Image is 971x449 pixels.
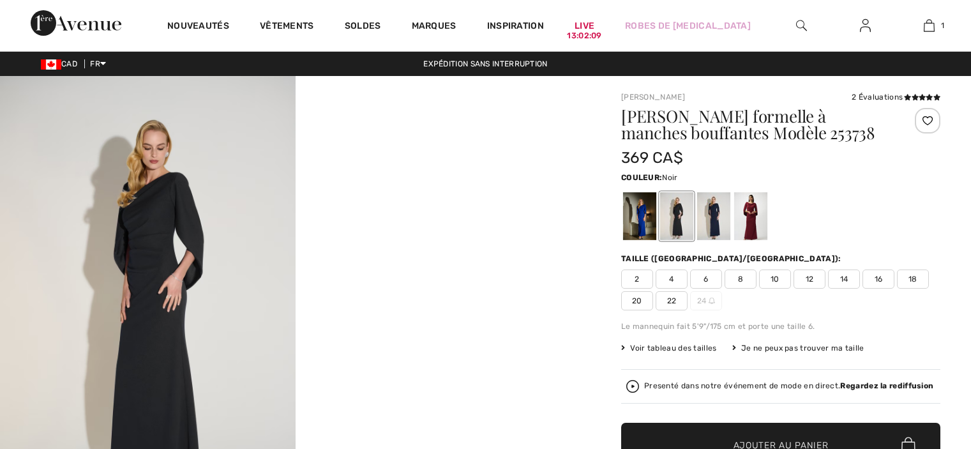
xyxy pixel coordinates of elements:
img: Mon panier [924,18,935,33]
a: Vêtements [260,20,314,34]
span: 6 [690,270,722,289]
img: recherche [796,18,807,33]
img: Regardez la rediffusion [626,380,639,393]
span: 18 [897,270,929,289]
a: [PERSON_NAME] [621,93,685,102]
a: Marques [412,20,456,34]
span: 8 [725,270,756,289]
span: 24 [690,291,722,310]
div: Taille ([GEOGRAPHIC_DATA]/[GEOGRAPHIC_DATA]): [621,253,844,264]
div: Merlot [734,192,767,240]
img: Canadian Dollar [41,59,61,70]
a: Nouveautés [167,20,229,34]
span: 16 [862,270,894,289]
span: 20 [621,291,653,310]
a: Soldes [345,20,381,34]
img: ring-m.svg [709,298,715,304]
span: 1 [941,20,944,31]
span: Noir [662,173,677,182]
div: Le mannequin fait 5'9"/175 cm et porte une taille 6. [621,321,940,332]
h1: [PERSON_NAME] formelle à manches bouffantes Modèle 253738 [621,108,887,141]
img: Mes infos [860,18,871,33]
span: Voir tableau des tailles [621,342,717,354]
span: 22 [656,291,688,310]
a: 1 [898,18,960,33]
a: Se connecter [850,18,881,34]
img: 1ère Avenue [31,10,121,36]
a: Robes de [MEDICAL_DATA] [625,19,751,33]
span: 10 [759,270,791,289]
div: 2 Évaluations [852,91,940,103]
span: CAD [41,59,82,68]
span: Inspiration [487,20,544,34]
div: Saphir Royal 163 [623,192,656,240]
span: 4 [656,270,688,289]
div: Noir [660,192,693,240]
span: Couleur: [621,173,662,182]
div: Presenté dans notre événement de mode en direct. [644,382,933,390]
video: Your browser does not support the video tag. [296,76,591,224]
strong: Regardez la rediffusion [840,381,933,390]
div: Bleu Nuit [697,192,730,240]
div: Je ne peux pas trouver ma taille [732,342,864,354]
span: 14 [828,270,860,289]
span: 369 CA$ [621,149,683,167]
span: FR [90,59,106,68]
span: 2 [621,270,653,289]
div: 13:02:09 [567,30,601,42]
a: Live13:02:09 [575,19,594,33]
span: 12 [794,270,825,289]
